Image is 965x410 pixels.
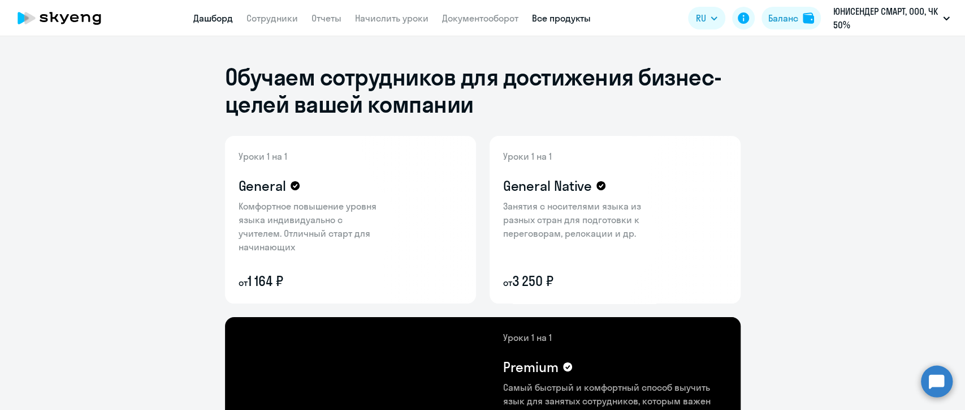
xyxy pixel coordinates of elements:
p: ЮНИСЕНДЕР СМАРТ, ООО, ЧК 50% [833,5,938,32]
p: Комфортное повышение уровня языка индивидуально с учителем. Отличный старт для начинающих [239,199,386,254]
a: Все продукты [532,12,591,24]
p: Уроки 1 на 1 [503,150,650,163]
h4: General [239,177,286,195]
button: RU [688,7,725,29]
img: balance [803,12,814,24]
button: ЮНИСЕНДЕР СМАРТ, ООО, ЧК 50% [828,5,955,32]
p: Занятия с носителями языка из разных стран для подготовки к переговорам, релокации и др. [503,199,650,240]
h4: Premium [503,358,559,376]
button: Балансbalance [761,7,821,29]
img: general-content-bg.png [225,136,395,304]
img: general-native-content-bg.png [490,136,668,304]
a: Документооборот [442,12,518,24]
p: 1 164 ₽ [239,272,386,290]
small: от [239,277,248,288]
div: Баланс [768,11,798,25]
span: RU [696,11,706,25]
p: Уроки 1 на 1 [503,331,727,344]
p: Уроки 1 на 1 [239,150,386,163]
a: Отчеты [311,12,341,24]
small: от [503,277,512,288]
a: Сотрудники [246,12,298,24]
h1: Обучаем сотрудников для достижения бизнес-целей вашей компании [225,63,741,118]
p: 3 250 ₽ [503,272,650,290]
a: Начислить уроки [355,12,429,24]
h4: General Native [503,177,592,195]
a: Дашборд [193,12,233,24]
